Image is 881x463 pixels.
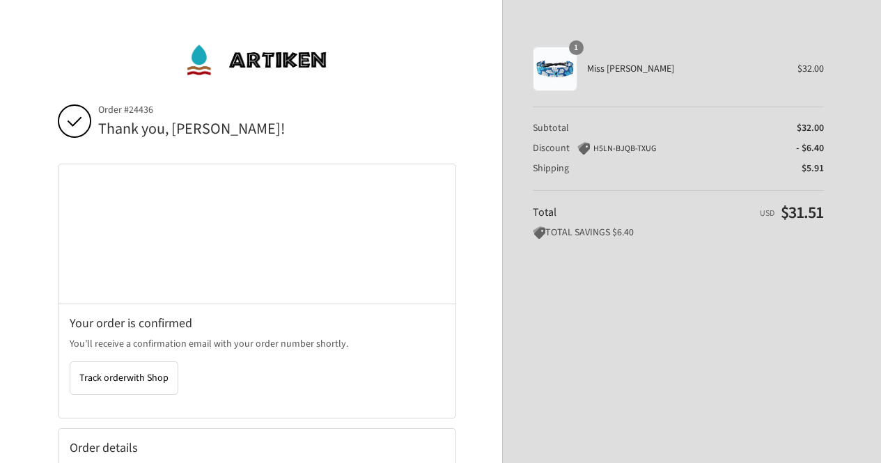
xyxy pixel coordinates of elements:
[796,141,824,155] span: - $6.40
[533,47,577,91] img: Handmade Beaded ArtiKen Miss Daisy Blue and White Bracelet
[781,201,823,225] span: $31.51
[70,440,257,456] h2: Order details
[593,143,656,155] span: H5LN-BJQB-TXUG
[760,207,774,219] span: USD
[70,315,444,331] h2: Your order is confirmed
[533,205,556,220] span: Total
[533,162,569,175] span: Shipping
[127,371,169,385] span: with Shop
[797,121,824,135] span: $32.00
[79,371,169,385] span: Track order
[70,361,178,395] button: Track orderwith Shop
[98,104,456,116] span: Order #24436
[533,122,711,134] th: Subtotal
[185,39,328,81] img: ArtiKen
[70,337,444,352] p: You’ll receive a confirmation email with your order number shortly.
[569,40,584,55] span: 1
[533,141,570,155] span: Discount
[533,226,610,240] span: TOTAL SAVINGS
[59,164,456,304] iframe: Google map displaying pin point of shipping address: West Lafayette, Indiana
[797,62,824,76] span: $32.00
[612,226,634,240] span: $6.40
[802,162,824,175] span: $5.91
[98,119,456,139] h2: Thank you, [PERSON_NAME]!
[587,63,778,75] span: Miss [PERSON_NAME]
